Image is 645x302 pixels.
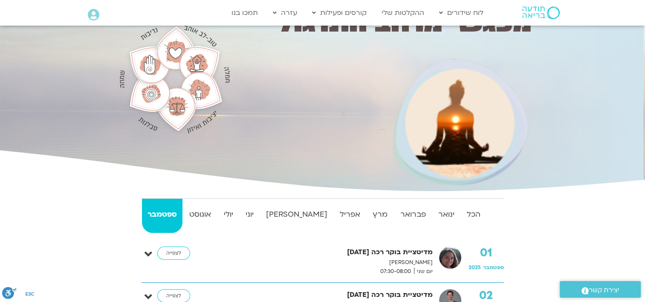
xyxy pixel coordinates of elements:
h1: מפגשי מרחב התרגול [240,10,532,35]
span: יצירת קשר [589,285,619,296]
a: יולי [218,199,238,233]
a: יוני [240,199,259,233]
a: עזרה [269,5,301,21]
strong: יולי [218,208,238,221]
strong: [PERSON_NAME] [260,208,333,221]
strong: 01 [469,247,504,259]
a: ההקלטות שלי [377,5,428,21]
a: פברואר [395,199,431,233]
a: ספטמבר [142,199,182,233]
a: לצפייה [157,247,190,260]
span: 07:30-08:00 [377,267,414,276]
span: יום שני [414,267,433,276]
p: [PERSON_NAME] [209,258,433,267]
strong: 02 [469,289,504,302]
strong: ספטמבר [142,208,182,221]
span: ספטמבר [483,264,504,271]
strong: פברואר [395,208,431,221]
img: תודעה בריאה [522,6,560,19]
strong: מדיטציית בוקר רכה [DATE] [209,247,433,258]
a: תמכו בנו [227,5,262,21]
a: קורסים ופעילות [308,5,371,21]
a: לוח שידורים [435,5,488,21]
strong: אוגוסט [184,208,217,221]
a: אוגוסט [184,199,217,233]
strong: יוני [240,208,259,221]
a: מרץ [367,199,393,233]
strong: מרץ [367,208,393,221]
a: הכל [461,199,486,233]
strong: מדיטציית בוקר רכה [DATE] [209,289,433,301]
strong: הכל [461,208,486,221]
strong: ינואר [433,208,460,221]
a: [PERSON_NAME] [260,199,333,233]
a: אפריל [334,199,365,233]
a: יצירת קשר [560,281,641,298]
span: 2025 [469,264,481,271]
strong: אפריל [334,208,365,221]
a: ינואר [433,199,460,233]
